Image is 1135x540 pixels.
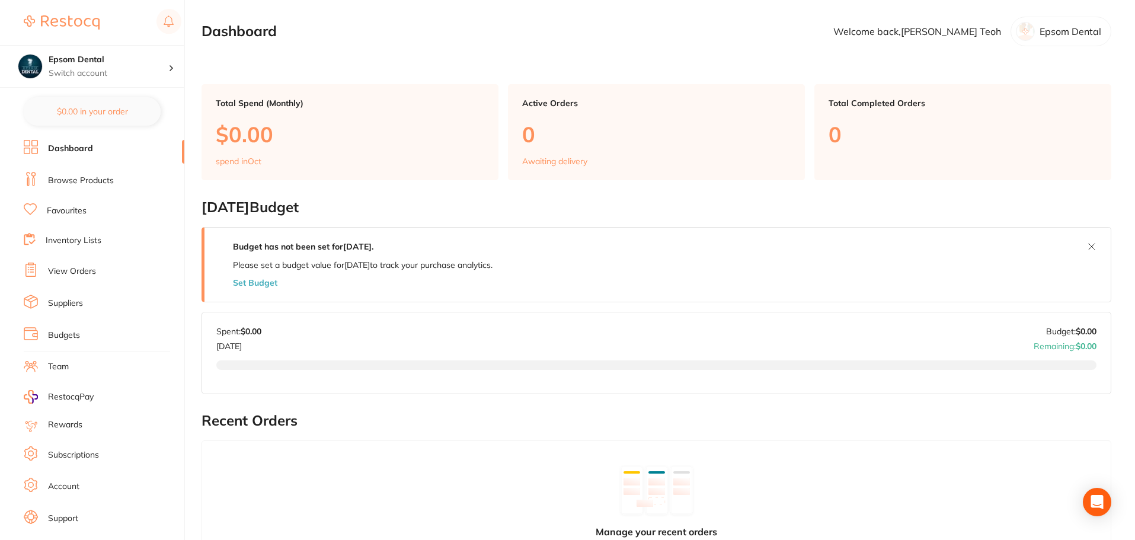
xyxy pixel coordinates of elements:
[24,390,38,404] img: RestocqPay
[233,278,277,287] button: Set Budget
[233,241,373,252] strong: Budget has not been set for [DATE] .
[48,513,78,525] a: Support
[814,84,1111,180] a: Total Completed Orders0
[522,122,791,146] p: 0
[1076,340,1096,351] strong: $0.00
[49,68,168,79] p: Switch account
[24,15,100,30] img: Restocq Logo
[202,84,498,180] a: Total Spend (Monthly)$0.00spend inOct
[48,481,79,493] a: Account
[48,361,69,373] a: Team
[48,449,99,461] a: Subscriptions
[508,84,805,180] a: Active Orders0Awaiting delivery
[1040,26,1101,37] p: Epsom Dental
[216,156,261,166] p: spend in Oct
[829,98,1097,108] p: Total Completed Orders
[202,199,1111,216] h2: [DATE] Budget
[1083,488,1111,516] div: Open Intercom Messenger
[833,26,1001,37] p: Welcome back, [PERSON_NAME] Teoh
[522,98,791,108] p: Active Orders
[24,97,161,126] button: $0.00 in your order
[48,391,94,403] span: RestocqPay
[233,260,493,270] p: Please set a budget value for [DATE] to track your purchase analytics.
[216,336,261,350] p: [DATE]
[48,419,82,431] a: Rewards
[202,23,277,40] h2: Dashboard
[24,9,100,36] a: Restocq Logo
[829,122,1097,146] p: 0
[48,175,114,187] a: Browse Products
[48,143,93,155] a: Dashboard
[48,266,96,277] a: View Orders
[47,205,87,217] a: Favourites
[216,327,261,336] p: Spent:
[241,326,261,337] strong: $0.00
[1076,326,1096,337] strong: $0.00
[18,55,42,78] img: Epsom Dental
[216,98,484,108] p: Total Spend (Monthly)
[522,156,587,166] p: Awaiting delivery
[48,298,83,309] a: Suppliers
[216,122,484,146] p: $0.00
[48,330,80,341] a: Budgets
[1034,336,1096,350] p: Remaining:
[596,526,717,537] h4: Manage your recent orders
[46,235,101,247] a: Inventory Lists
[202,413,1111,429] h2: Recent Orders
[24,390,94,404] a: RestocqPay
[49,54,168,66] h4: Epsom Dental
[1046,327,1096,336] p: Budget:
